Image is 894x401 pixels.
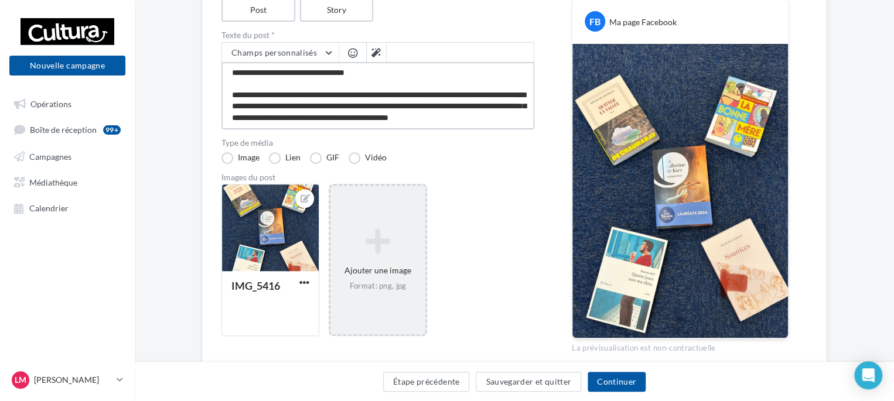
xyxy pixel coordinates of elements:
a: Boîte de réception99+ [7,118,128,140]
span: LM [15,374,26,386]
p: [PERSON_NAME] [34,374,112,386]
button: Étape précédente [383,372,470,392]
div: Ma page Facebook [609,16,677,28]
button: Champs personnalisés [222,43,339,63]
label: Type de média [221,139,534,147]
button: Nouvelle campagne [9,56,125,76]
div: La prévisualisation est non-contractuelle [572,338,789,354]
span: Calendrier [29,203,69,213]
span: Boîte de réception [30,125,97,135]
a: LM [PERSON_NAME] [9,369,125,391]
button: Sauvegarder et quitter [476,372,581,392]
span: Champs personnalisés [231,47,317,57]
label: Image [221,152,260,164]
a: Médiathèque [7,171,128,192]
div: IMG_5416 [231,279,280,292]
button: Continuer [588,372,646,392]
a: Calendrier [7,197,128,218]
div: FB [585,11,605,32]
label: Texte du post * [221,31,534,39]
label: Lien [269,152,301,164]
a: Opérations [7,92,128,114]
span: Campagnes [29,151,71,161]
label: Vidéo [349,152,387,164]
a: Campagnes [7,145,128,166]
div: 99+ [103,125,121,135]
span: Opérations [30,98,71,108]
div: Images du post [221,173,534,181]
div: Open Intercom Messenger [854,361,882,389]
span: Médiathèque [29,177,77,187]
label: GIF [310,152,339,164]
